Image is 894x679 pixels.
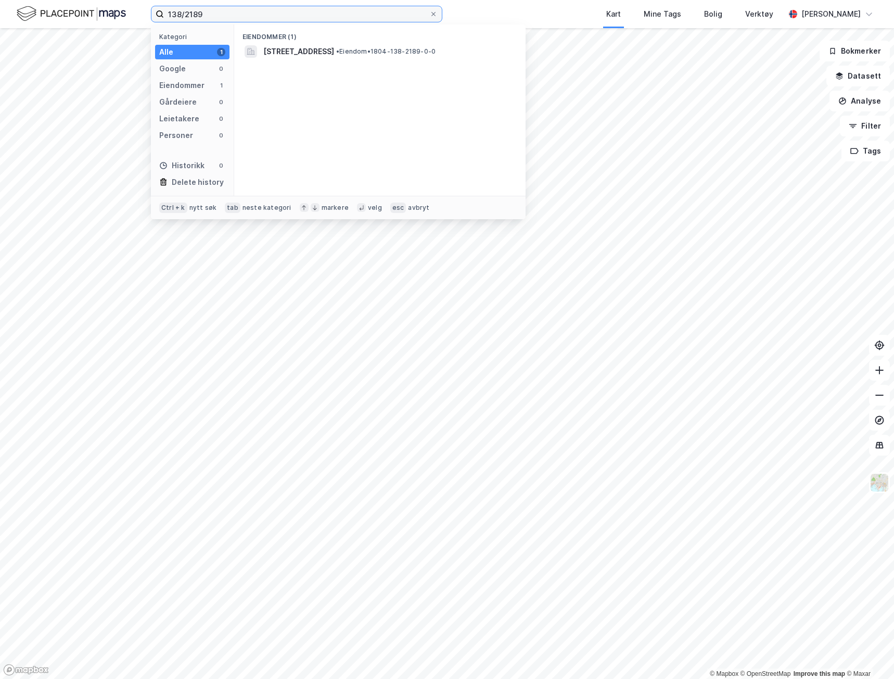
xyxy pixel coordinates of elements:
[644,8,681,20] div: Mine Tags
[841,141,890,161] button: Tags
[606,8,621,20] div: Kart
[159,46,173,58] div: Alle
[870,473,889,493] img: Z
[390,203,406,213] div: esc
[263,45,334,58] span: [STREET_ADDRESS]
[217,81,225,90] div: 1
[842,629,894,679] iframe: Chat Widget
[745,8,773,20] div: Verktøy
[336,47,436,56] span: Eiendom • 1804-138-2189-0-0
[17,5,126,23] img: logo.f888ab2527a4732fd821a326f86c7f29.svg
[826,66,890,86] button: Datasett
[217,161,225,170] div: 0
[159,96,197,108] div: Gårdeiere
[794,670,845,677] a: Improve this map
[368,204,382,212] div: velg
[159,159,205,172] div: Historikk
[217,131,225,140] div: 0
[164,6,429,22] input: Søk på adresse, matrikkel, gårdeiere, leietakere eller personer
[217,48,225,56] div: 1
[242,204,291,212] div: neste kategori
[234,24,526,43] div: Eiendommer (1)
[829,91,890,111] button: Analyse
[408,204,429,212] div: avbryt
[842,629,894,679] div: Kontrollprogram for chat
[172,176,224,188] div: Delete history
[159,33,229,41] div: Kategori
[159,79,205,92] div: Eiendommer
[820,41,890,61] button: Bokmerker
[159,112,199,125] div: Leietakere
[740,670,791,677] a: OpenStreetMap
[840,116,890,136] button: Filter
[801,8,861,20] div: [PERSON_NAME]
[159,62,186,75] div: Google
[159,203,187,213] div: Ctrl + k
[336,47,339,55] span: •
[217,98,225,106] div: 0
[710,670,738,677] a: Mapbox
[159,129,193,142] div: Personer
[3,664,49,676] a: Mapbox homepage
[189,204,217,212] div: nytt søk
[322,204,349,212] div: markere
[217,65,225,73] div: 0
[225,203,240,213] div: tab
[217,115,225,123] div: 0
[704,8,722,20] div: Bolig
